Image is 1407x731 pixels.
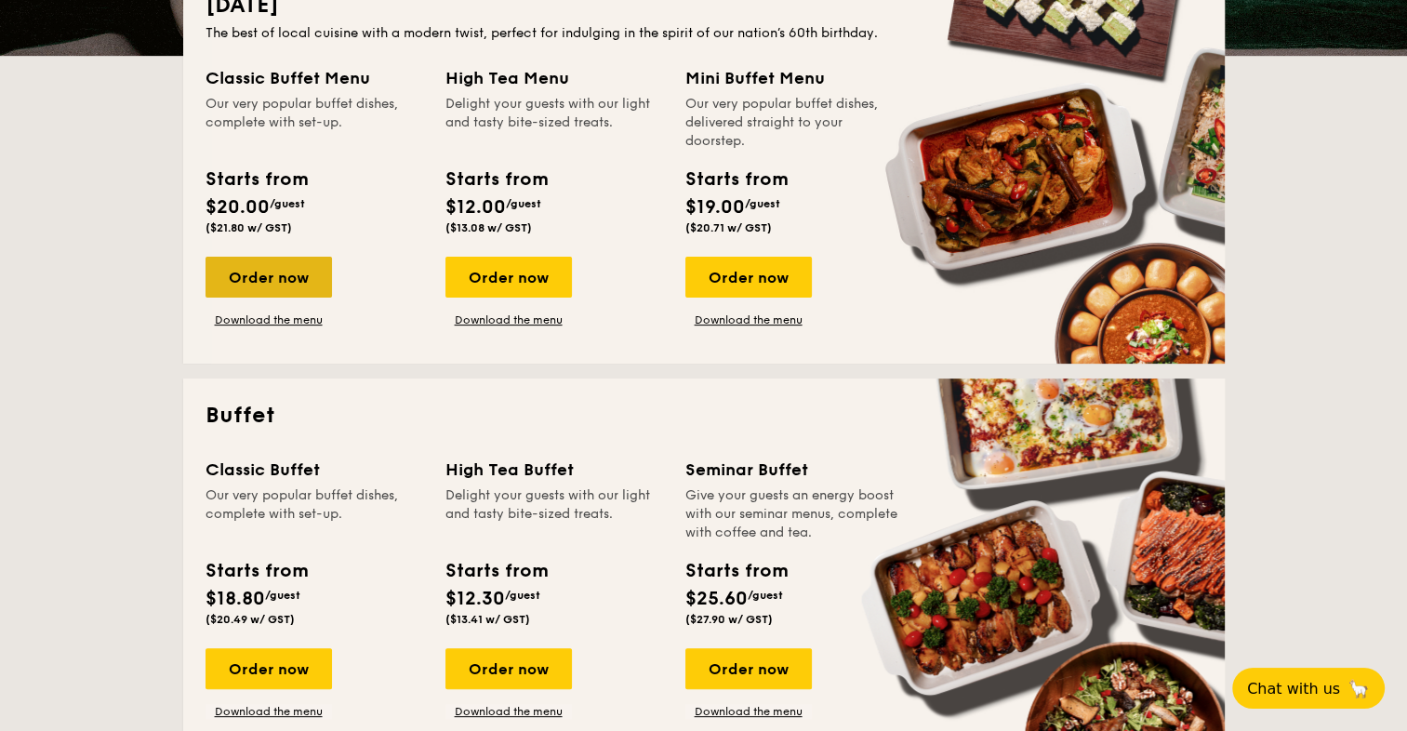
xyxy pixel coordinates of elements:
[206,312,332,327] a: Download the menu
[685,557,787,585] div: Starts from
[685,257,812,298] div: Order now
[685,613,773,626] span: ($27.90 w/ GST)
[206,257,332,298] div: Order now
[206,486,423,542] div: Our very popular buffet dishes, complete with set-up.
[745,197,780,210] span: /guest
[685,588,748,610] span: $25.60
[1232,668,1385,709] button: Chat with us🦙
[1247,680,1340,698] span: Chat with us
[505,589,540,602] span: /guest
[206,401,1202,431] h2: Buffet
[685,166,787,193] div: Starts from
[445,312,572,327] a: Download the menu
[445,704,572,719] a: Download the menu
[206,166,307,193] div: Starts from
[685,486,903,542] div: Give your guests an energy boost with our seminar menus, complete with coffee and tea.
[206,613,295,626] span: ($20.49 w/ GST)
[445,588,505,610] span: $12.30
[445,221,532,234] span: ($13.08 w/ GST)
[685,65,903,91] div: Mini Buffet Menu
[685,221,772,234] span: ($20.71 w/ GST)
[206,196,270,219] span: $20.00
[445,557,547,585] div: Starts from
[206,557,307,585] div: Starts from
[270,197,305,210] span: /guest
[1347,678,1370,699] span: 🦙
[445,457,663,483] div: High Tea Buffet
[685,457,903,483] div: Seminar Buffet
[506,197,541,210] span: /guest
[445,257,572,298] div: Order now
[685,704,812,719] a: Download the menu
[445,65,663,91] div: High Tea Menu
[445,613,530,626] span: ($13.41 w/ GST)
[445,648,572,689] div: Order now
[206,457,423,483] div: Classic Buffet
[685,648,812,689] div: Order now
[206,65,423,91] div: Classic Buffet Menu
[206,221,292,234] span: ($21.80 w/ GST)
[445,486,663,542] div: Delight your guests with our light and tasty bite-sized treats.
[206,24,1202,43] div: The best of local cuisine with a modern twist, perfect for indulging in the spirit of our nation’...
[685,312,812,327] a: Download the menu
[445,95,663,151] div: Delight your guests with our light and tasty bite-sized treats.
[206,704,332,719] a: Download the menu
[748,589,783,602] span: /guest
[445,196,506,219] span: $12.00
[206,95,423,151] div: Our very popular buffet dishes, complete with set-up.
[685,95,903,151] div: Our very popular buffet dishes, delivered straight to your doorstep.
[265,589,300,602] span: /guest
[206,648,332,689] div: Order now
[685,196,745,219] span: $19.00
[445,166,547,193] div: Starts from
[206,588,265,610] span: $18.80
